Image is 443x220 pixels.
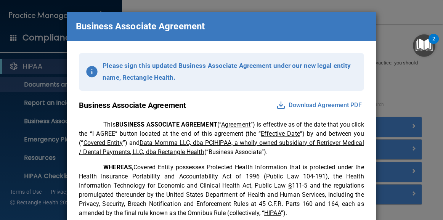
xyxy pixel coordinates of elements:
u: Effective Date [261,130,300,137]
span: WHEREAS, [103,164,133,171]
u: HIPAA [264,209,281,217]
div: 2 [432,39,435,49]
p: This (“ ”) is effective as of the date that you click the “I AGREE” button located at the end of ... [79,120,364,157]
button: Download Agreement PDF [274,99,364,111]
p: Business Associate Agreement [76,18,205,35]
u: Data Momma LLC, dba PCIHIPAA, a wholly owned subsidiary of Retriever Medical / Dental Payments, L... [79,139,364,156]
button: Open Resource Center, 2 new notifications [413,34,435,57]
u: Covered Entity [83,139,123,146]
u: Agreement [221,121,250,128]
p: Covered Entity possesses Protected Health Information that is protected under the Health Insuranc... [79,163,364,218]
p: Business Associate Agreement [79,98,186,112]
span: BUSINESS ASSOCIATE AGREEMENT [116,121,217,128]
p: Please sign this updated Business Associate Agreement under our new legal entity name, Rectangle ... [103,60,357,84]
iframe: Drift Widget Chat Controller [311,166,434,196]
